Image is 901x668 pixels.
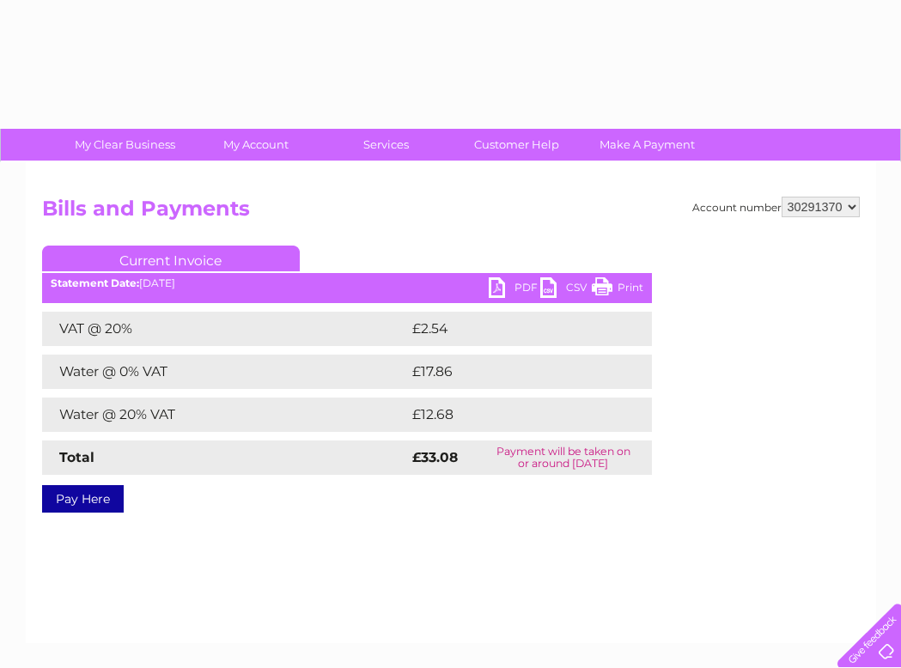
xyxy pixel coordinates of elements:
[576,129,718,161] a: Make A Payment
[475,440,652,475] td: Payment will be taken on or around [DATE]
[51,276,139,289] b: Statement Date:
[185,129,326,161] a: My Account
[315,129,457,161] a: Services
[412,449,458,465] strong: £33.08
[42,398,408,432] td: Water @ 20% VAT
[42,485,124,513] a: Pay Here
[692,197,860,217] div: Account number
[408,398,616,432] td: £12.68
[408,312,612,346] td: £2.54
[42,355,408,389] td: Water @ 0% VAT
[42,246,300,271] a: Current Invoice
[446,129,587,161] a: Customer Help
[592,277,643,302] a: Print
[42,197,860,229] h2: Bills and Payments
[42,312,408,346] td: VAT @ 20%
[54,129,196,161] a: My Clear Business
[540,277,592,302] a: CSV
[42,277,652,289] div: [DATE]
[59,449,94,465] strong: Total
[489,277,540,302] a: PDF
[408,355,616,389] td: £17.86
